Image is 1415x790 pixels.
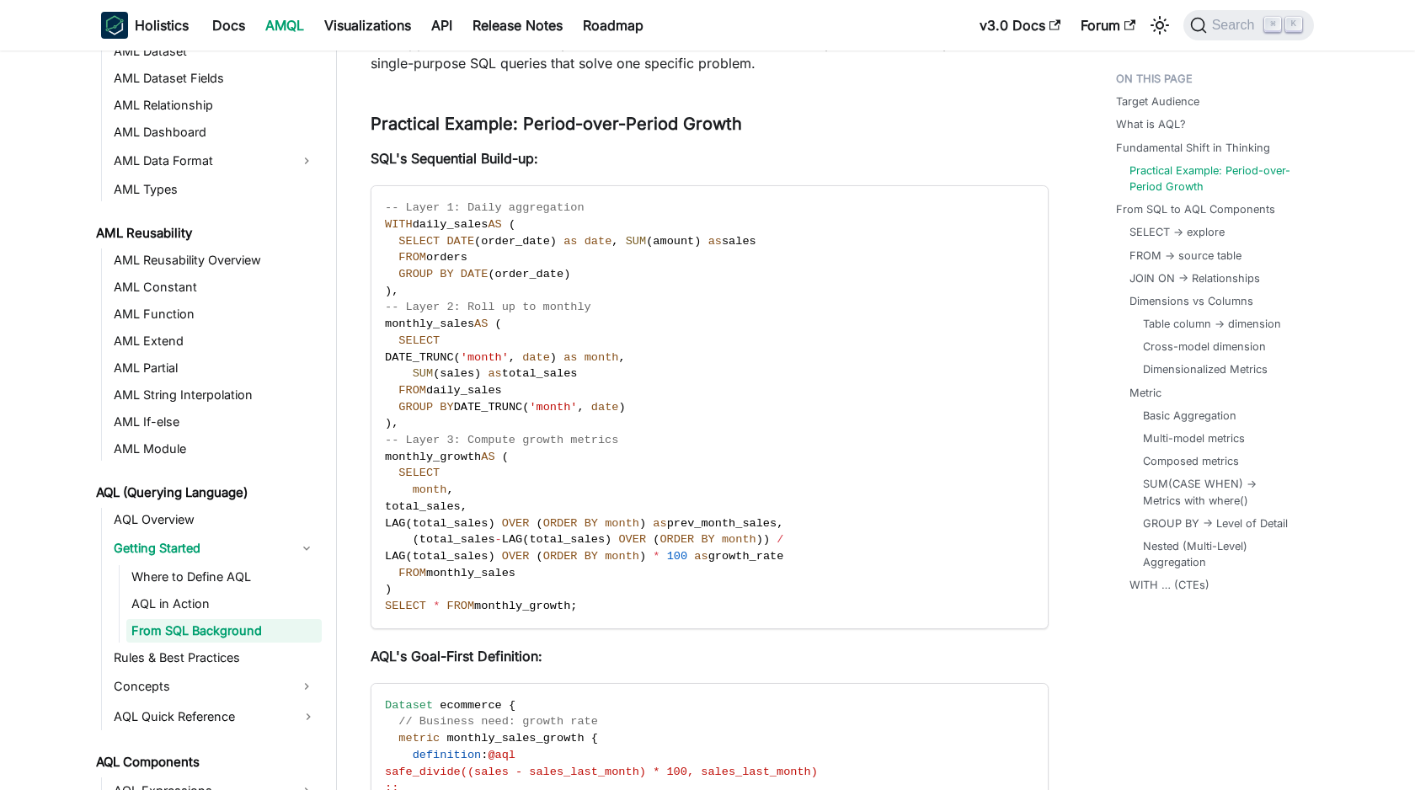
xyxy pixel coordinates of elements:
span: ORDER [543,517,578,530]
a: AMQL [255,12,314,39]
span: monthly_sales [426,567,515,579]
span: total_sales [529,533,605,546]
a: AML Function [109,302,322,326]
span: SELECT [398,334,440,347]
a: AML Types [109,178,322,201]
span: monthly_growth [385,451,481,463]
a: Where to Define AQL [126,565,322,589]
span: orders [426,251,467,264]
span: BY [585,517,598,530]
span: LAG [502,533,522,546]
a: What is AQL? [1116,116,1186,132]
a: JOIN ON -> Relationships [1129,270,1260,286]
a: AQL Overview [109,508,322,531]
span: ( [646,235,653,248]
span: // Business need: growth rate [398,715,598,728]
span: DATE [461,268,489,280]
a: Nested (Multi-Level) Aggregation [1143,538,1290,570]
a: Docs [202,12,255,39]
span: ( [405,550,412,563]
a: Roadmap [573,12,654,39]
a: From SQL Background [126,619,322,643]
span: ( [522,533,529,546]
span: DATE_TRUNC [454,401,523,414]
span: 100 [667,550,687,563]
strong: SQL's Sequential Build-up: [371,150,538,167]
a: HolisticsHolistics [101,12,189,39]
span: ; [570,600,577,612]
span: total_sales [385,500,461,513]
span: date [522,351,550,364]
span: ) [618,401,625,414]
span: growth_rate [708,550,784,563]
span: month [413,483,447,496]
a: AML If-else [109,410,322,434]
span: ) [385,285,392,297]
span: BY [585,550,598,563]
span: GROUP [398,401,433,414]
a: Cross-model dimension [1143,339,1266,355]
button: Expand sidebar category 'AML Data Format' [291,147,322,174]
a: WITH … (CTEs) [1129,577,1209,593]
span: SELECT [385,600,426,612]
span: ORDER [543,550,578,563]
span: , [392,417,398,430]
span: ) [488,517,494,530]
span: , [618,351,625,364]
span: { [591,732,598,745]
span: date [585,235,612,248]
span: OVER [502,517,530,530]
span: daily_sales [413,218,489,231]
span: metric [398,732,440,745]
a: AML Dataset Fields [109,67,322,90]
span: ( [413,533,419,546]
span: { [509,699,515,712]
span: , [392,285,398,297]
span: ( [509,218,515,231]
span: 'month' [461,351,509,364]
span: , [446,483,453,496]
span: ( [537,550,543,563]
span: ) [385,583,392,595]
a: Dimensionalized Metrics [1143,361,1268,377]
a: AML Constant [109,275,322,299]
span: month [585,351,619,364]
a: Metric [1129,385,1161,401]
a: v3.0 Docs [969,12,1071,39]
span: BY [440,401,453,414]
span: ( [495,318,502,330]
span: as [488,367,501,380]
a: API [421,12,462,39]
span: ) [550,235,557,248]
span: FROM [398,567,426,579]
span: , [577,401,584,414]
span: ( [522,401,529,414]
a: AQL Components [91,750,322,774]
span: @aql [488,749,515,761]
span: SUM [626,235,646,248]
a: From SQL to AQL Components [1116,201,1275,217]
span: date [591,401,619,414]
span: -- Layer 1: Daily aggregation [385,201,585,214]
a: Fundamental Shift in Thinking [1116,140,1270,156]
span: ) [605,533,611,546]
button: Collapse sidebar category 'Getting Started' [291,535,322,562]
span: OVER [618,533,646,546]
span: , [777,517,783,530]
span: monthly_sales_growth [446,732,584,745]
nav: Docs sidebar [84,51,337,790]
span: ORDER [659,533,694,546]
a: Target Audience [1116,93,1199,109]
span: ) [385,417,392,430]
span: WITH [385,218,413,231]
a: Visualizations [314,12,421,39]
span: Dataset [385,699,433,712]
button: Search (Command+K) [1183,10,1314,40]
span: ecommerce [440,699,501,712]
span: as [708,235,722,248]
span: , [611,235,618,248]
a: AQL in Action [126,592,322,616]
span: amount [653,235,694,248]
span: SELECT [398,467,440,479]
span: OVER [502,550,530,563]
